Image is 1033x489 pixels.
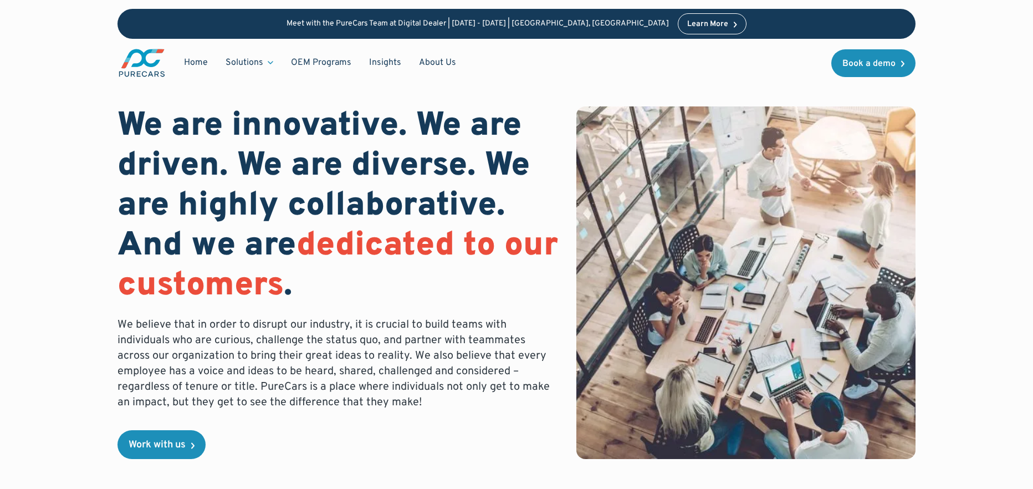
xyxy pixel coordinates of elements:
div: Book a demo [842,59,896,68]
img: purecars logo [117,48,166,78]
p: We believe that in order to disrupt our industry, it is crucial to build teams with individuals w... [117,317,559,410]
h1: We are innovative. We are driven. We are diverse. We are highly collaborative. And we are . [117,106,559,306]
img: bird eye view of a team working together [576,106,916,459]
div: Solutions [226,57,263,69]
div: Solutions [217,52,282,73]
span: dedicated to our customers [117,225,558,307]
div: Work with us [129,440,186,450]
a: Home [175,52,217,73]
a: Learn More [678,13,746,34]
a: main [117,48,166,78]
a: OEM Programs [282,52,360,73]
a: Insights [360,52,410,73]
a: Book a demo [831,49,916,77]
a: Work with us [117,430,206,459]
a: About Us [410,52,465,73]
div: Learn More [687,21,728,28]
p: Meet with the PureCars Team at Digital Dealer | [DATE] - [DATE] | [GEOGRAPHIC_DATA], [GEOGRAPHIC_... [287,19,669,29]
